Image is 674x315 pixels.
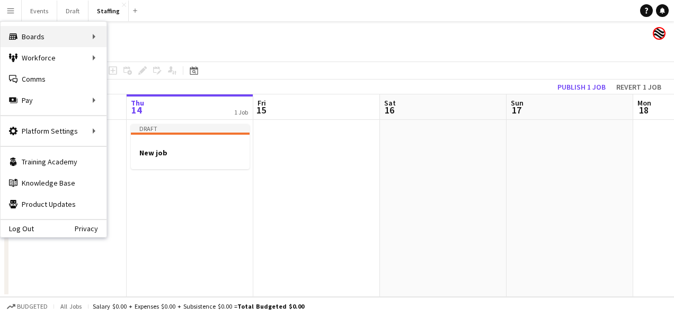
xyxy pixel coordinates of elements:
button: Staffing [88,1,129,21]
span: 17 [509,104,524,116]
button: Events [22,1,57,21]
div: Pay [1,90,107,111]
div: Draft [131,124,250,133]
app-user-avatar: Event Merch [653,27,666,40]
a: Product Updates [1,194,107,215]
div: 1 Job [234,108,248,116]
span: Budgeted [17,303,48,310]
span: 15 [256,104,266,116]
span: Thu [131,98,144,108]
span: Fri [258,98,266,108]
h3: New job [131,148,250,157]
span: 18 [636,104,651,116]
button: Budgeted [5,301,49,312]
button: Draft [57,1,88,21]
div: Workforce [1,47,107,68]
a: Comms [1,68,107,90]
span: Total Budgeted $0.00 [237,302,304,310]
span: All jobs [58,302,84,310]
a: Knowledge Base [1,172,107,194]
a: Log Out [1,224,34,233]
div: Salary $0.00 + Expenses $0.00 + Subsistence $0.00 = [93,302,304,310]
div: Boards [1,26,107,47]
app-job-card: DraftNew job [131,124,250,169]
span: Sun [511,98,524,108]
a: Privacy [75,224,107,233]
button: Revert 1 job [612,80,666,94]
span: Mon [637,98,651,108]
span: 16 [383,104,396,116]
span: Sat [384,98,396,108]
a: Training Academy [1,151,107,172]
button: Publish 1 job [553,80,610,94]
span: 14 [129,104,144,116]
div: Platform Settings [1,120,107,142]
